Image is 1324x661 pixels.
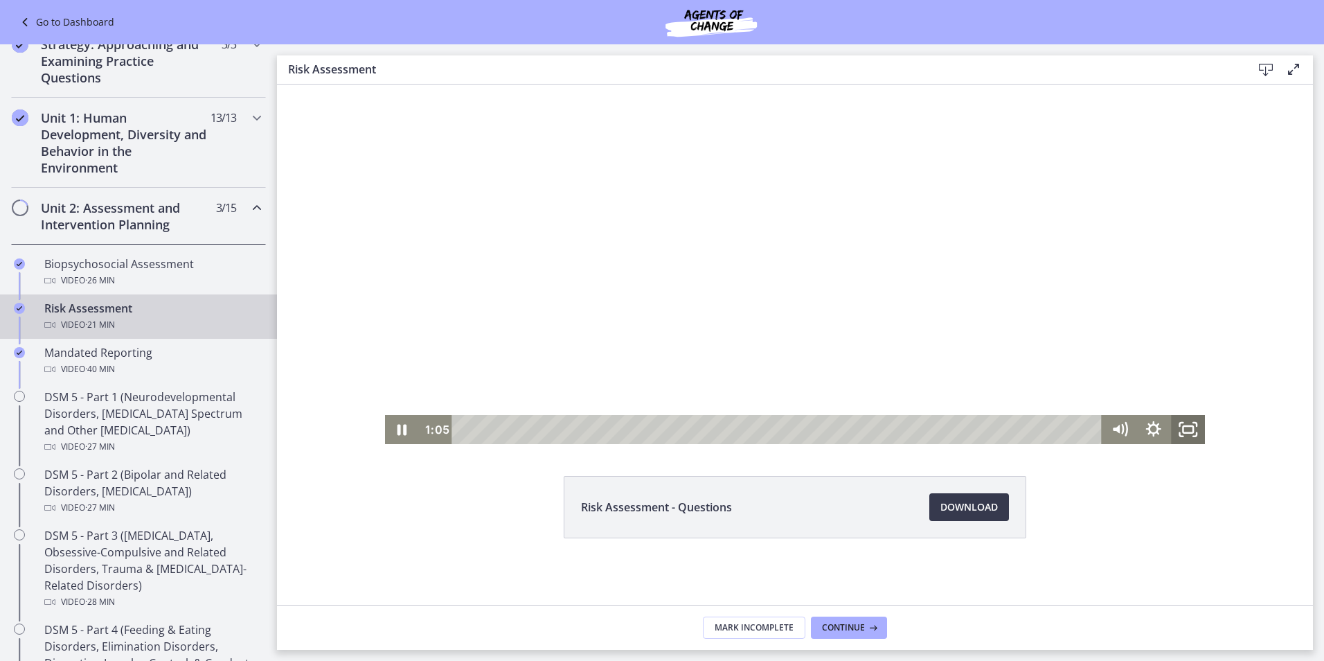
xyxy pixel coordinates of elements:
[12,36,28,53] i: Completed
[222,36,236,53] span: 3 / 3
[211,109,236,126] span: 13 / 13
[44,439,260,455] div: Video
[85,500,115,516] span: · 27 min
[44,256,260,289] div: Biopsychosocial Assessment
[581,499,732,515] span: Risk Assessment - Questions
[85,272,115,289] span: · 26 min
[85,361,115,378] span: · 40 min
[288,61,1230,78] h3: Risk Assessment
[44,500,260,516] div: Video
[940,499,998,515] span: Download
[277,31,1313,444] iframe: Video Lesson
[628,6,794,39] img: Agents of Change
[41,109,210,176] h2: Unit 1: Human Development, Diversity and Behavior in the Environment
[894,384,928,413] button: Fullscreen
[703,617,805,639] button: Mark Incomplete
[14,303,25,314] i: Completed
[85,317,115,333] span: · 21 min
[44,317,260,333] div: Video
[41,36,210,86] h2: Strategy: Approaching and Examining Practice Questions
[44,361,260,378] div: Video
[44,389,260,455] div: DSM 5 - Part 1 (Neurodevelopmental Disorders, [MEDICAL_DATA] Spectrum and Other [MEDICAL_DATA])
[44,272,260,289] div: Video
[929,493,1009,521] a: Download
[811,617,887,639] button: Continue
[860,384,894,413] button: Show settings menu
[44,594,260,610] div: Video
[85,594,115,610] span: · 28 min
[85,439,115,455] span: · 27 min
[14,258,25,270] i: Completed
[216,200,236,216] span: 3 / 15
[825,384,859,413] button: Mute
[14,347,25,358] i: Completed
[822,622,865,633] span: Continue
[17,14,114,30] a: Go to Dashboard
[44,344,260,378] div: Mandated Reporting
[12,109,28,126] i: Completed
[44,300,260,333] div: Risk Assessment
[715,622,794,633] span: Mark Incomplete
[44,527,260,610] div: DSM 5 - Part 3 ([MEDICAL_DATA], Obsessive-Compulsive and Related Disorders, Trauma & [MEDICAL_DAT...
[44,466,260,516] div: DSM 5 - Part 2 (Bipolar and Related Disorders, [MEDICAL_DATA])
[41,200,210,233] h2: Unit 2: Assessment and Intervention Planning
